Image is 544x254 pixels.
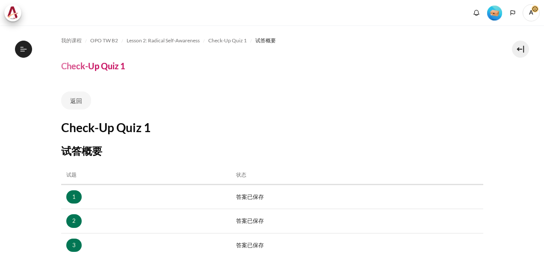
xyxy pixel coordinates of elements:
[523,4,540,21] a: 用户菜单
[61,144,483,157] h3: 试答概要
[231,185,483,209] td: 答案已保存
[61,92,91,109] a: 返回
[61,166,231,184] th: 试题
[484,5,506,21] a: 等级 #1
[470,6,483,19] div: 显示没有新通知的通知窗口
[61,37,82,44] span: 我的课程
[255,37,276,44] span: 试答概要
[61,35,82,46] a: 我的课程
[208,35,247,46] a: Check-Up Quiz 1
[487,6,502,21] img: 等级 #1
[487,5,502,21] div: 等级 #1
[66,190,82,204] a: 1
[90,35,118,46] a: OPO TW B2
[127,35,200,46] a: Lesson 2: Radical Self-Awareness
[90,37,118,44] span: OPO TW B2
[61,34,483,47] nav: 导航栏
[7,6,19,19] img: Architeck
[4,4,26,21] a: Architeck Architeck
[208,37,247,44] span: Check-Up Quiz 1
[61,120,483,135] h2: Check-Up Quiz 1
[523,4,540,21] span: A
[66,239,82,252] a: 3
[66,214,82,228] a: 2
[61,60,125,71] h4: Check-Up Quiz 1
[231,209,483,233] td: 答案已保存
[231,166,483,184] th: 状态
[127,37,200,44] span: Lesson 2: Radical Self-Awareness
[506,6,519,19] button: Languages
